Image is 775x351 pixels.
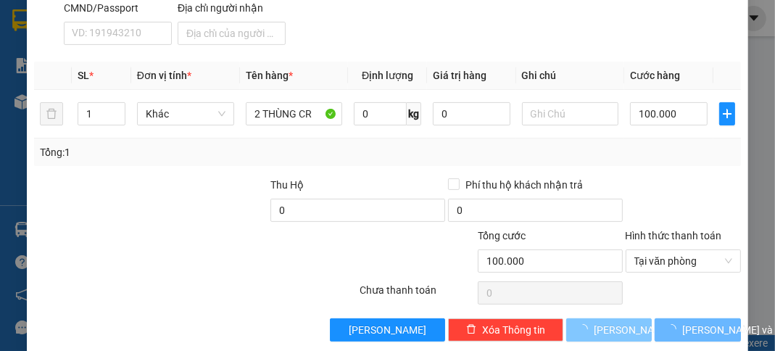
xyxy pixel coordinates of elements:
span: Tổng cước [478,230,526,241]
th: Ghi chú [516,62,625,90]
span: Định lượng [362,70,413,81]
input: Địa chỉ của người nhận [178,22,286,45]
button: plus [719,102,735,125]
span: SL [78,70,89,81]
span: loading [666,324,682,334]
input: 0 [433,102,510,125]
button: deleteXóa Thông tin [448,318,563,342]
input: VD: Bàn, Ghế [246,102,343,125]
span: Cước hàng [630,70,680,81]
div: Chưa thanh toán [358,282,476,307]
strong: 0901 933 179 [85,70,156,84]
span: [PERSON_NAME] [349,322,426,338]
span: plus [720,108,734,120]
span: delete [466,324,476,336]
label: Hình thức thanh toán [626,230,722,241]
span: Khác [146,103,225,125]
span: loading [578,324,594,334]
button: delete [40,102,63,125]
span: Thu Hộ [270,179,304,191]
strong: [PERSON_NAME]: [85,41,175,54]
strong: 0931 600 979 [9,41,79,68]
span: VP Chư Prông [77,95,186,115]
strong: 0901 900 568 [85,41,202,68]
span: VP GỬI: [9,95,72,115]
input: Ghi Chú [522,102,619,125]
strong: Sài Gòn: [9,41,53,54]
span: ĐỨC ĐẠT GIA LAI [40,14,181,34]
span: Đơn vị tính [137,70,191,81]
span: [PERSON_NAME] [594,322,671,338]
span: Phí thu hộ khách nhận trả [460,177,589,193]
span: Tại văn phòng [634,250,732,272]
button: [PERSON_NAME] [566,318,652,342]
strong: 0901 936 968 [9,70,80,84]
span: Tên hàng [246,70,293,81]
span: kg [407,102,421,125]
button: [PERSON_NAME] và In [655,318,740,342]
div: Tổng: 1 [40,144,300,160]
span: Giá trị hàng [433,70,486,81]
span: Xóa Thông tin [482,322,545,338]
button: [PERSON_NAME] [330,318,445,342]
